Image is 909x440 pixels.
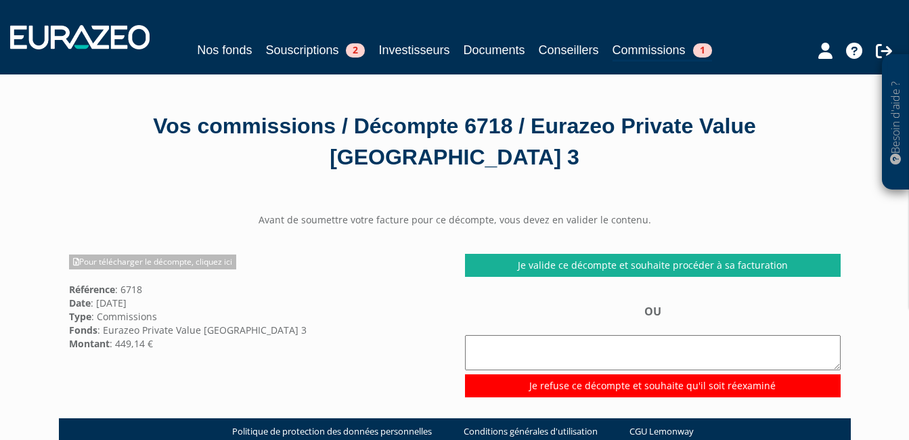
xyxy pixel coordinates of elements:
[346,43,365,58] span: 2
[69,324,97,336] strong: Fonds
[197,41,252,60] a: Nos fonds
[69,283,115,296] strong: Référence
[10,25,150,49] img: 1732889491-logotype_eurazeo_blanc_rvb.png
[888,62,904,183] p: Besoin d'aide ?
[465,374,841,397] input: Je refuse ce décompte et souhaite qu'il soit réexaminé
[69,337,110,350] strong: Montant
[265,41,365,60] a: Souscriptions2
[613,41,712,62] a: Commissions1
[59,213,851,227] center: Avant de soumettre votre facture pour ce décompte, vous devez en valider le contenu.
[539,41,599,60] a: Conseillers
[693,43,712,58] span: 1
[69,310,91,323] strong: Type
[464,41,525,60] a: Documents
[378,41,449,60] a: Investisseurs
[59,254,455,350] div: : 6718 : [DATE] : Commissions : Eurazeo Private Value [GEOGRAPHIC_DATA] 3 : 449,14 €
[464,425,598,438] a: Conditions générales d'utilisation
[629,425,694,438] a: CGU Lemonway
[69,111,841,173] div: Vos commissions / Décompte 6718 / Eurazeo Private Value [GEOGRAPHIC_DATA] 3
[69,255,236,269] a: Pour télécharger le décompte, cliquez ici
[465,254,841,277] a: Je valide ce décompte et souhaite procéder à sa facturation
[69,296,91,309] strong: Date
[465,304,841,397] div: OU
[232,425,432,438] a: Politique de protection des données personnelles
